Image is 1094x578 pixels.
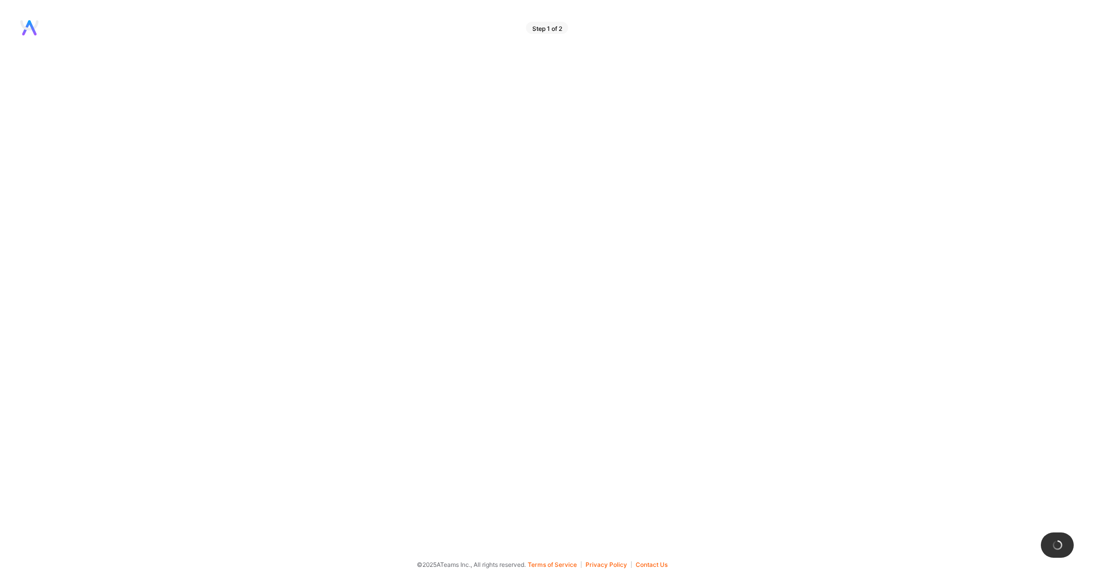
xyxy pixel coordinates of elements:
span: © 2025 ATeams Inc., All rights reserved. [417,559,526,570]
button: Terms of Service [528,561,581,568]
img: loading [1050,538,1064,552]
button: Privacy Policy [585,561,632,568]
div: Step 1 of 2 [526,22,568,34]
button: Contact Us [636,561,668,568]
